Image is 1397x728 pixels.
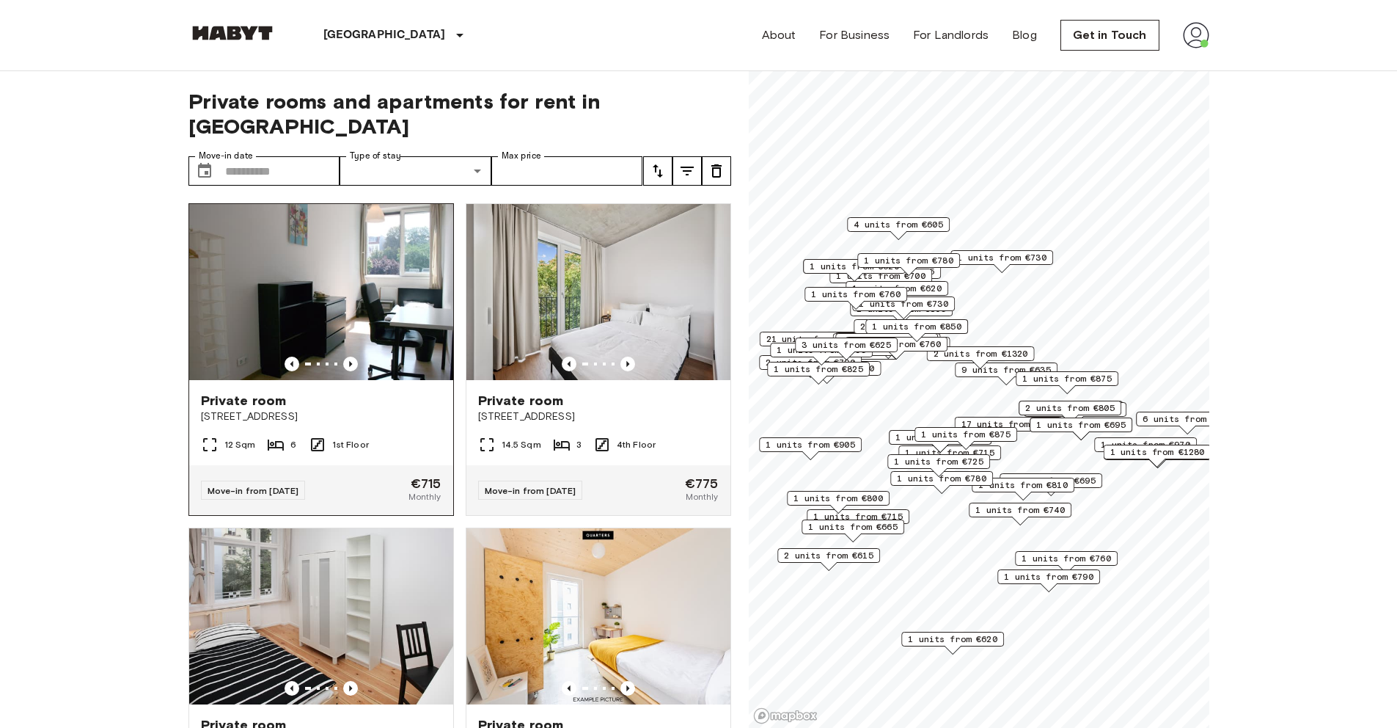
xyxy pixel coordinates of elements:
[793,492,883,505] span: 1 units from €800
[224,438,256,451] span: 12 Sqm
[926,346,1034,369] div: Map marker
[672,156,702,186] button: tune
[201,392,287,409] span: Private room
[1015,551,1118,574] div: Map marker
[773,361,881,384] div: Map marker
[865,319,968,342] div: Map marker
[478,409,719,424] span: [STREET_ADDRESS]
[753,707,818,724] a: Mapbox logo
[1019,401,1121,423] div: Map marker
[857,253,960,276] div: Map marker
[780,362,874,375] span: 1 units from €1200
[897,472,986,485] span: 1 units from €780
[913,26,989,44] a: For Landlords
[914,427,1017,450] div: Map marker
[961,363,1051,376] span: 9 units from €635
[895,431,985,444] span: 1 units from €835
[1006,474,1096,487] span: 2 units from €695
[323,26,446,44] p: [GEOGRAPHIC_DATA]
[847,217,950,240] div: Map marker
[950,250,1053,273] div: Map marker
[810,260,899,273] span: 1 units from €620
[188,203,454,516] a: Marketing picture of unit DE-01-041-02MPrevious imagePrevious imagePrivate room[STREET_ADDRESS]12...
[1030,418,1132,440] div: Map marker
[1036,418,1126,432] span: 1 units from €695
[332,438,369,451] span: 1st Floor
[685,477,719,490] span: €775
[802,520,904,542] div: Map marker
[466,528,730,705] img: Marketing picture of unit DE-01-07-009-02Q
[774,363,863,376] span: 1 units from €825
[770,343,873,365] div: Map marker
[189,528,453,705] img: Marketing picture of unit DE-01-232-03M
[1024,402,1126,425] div: Map marker
[908,633,997,646] span: 1 units from €620
[872,320,961,333] span: 1 units from €850
[850,302,953,324] div: Map marker
[961,418,1055,431] span: 17 units from €720
[343,681,358,696] button: Previous image
[852,296,955,319] div: Map marker
[901,632,1004,655] div: Map marker
[889,430,991,453] div: Map marker
[1000,473,1102,496] div: Map marker
[860,320,950,333] span: 2 units from €655
[864,254,953,267] span: 1 units from €780
[1020,401,1123,423] div: Map marker
[972,478,1074,500] div: Map marker
[188,89,731,139] span: Private rooms and apartments for rent in [GEOGRAPHIC_DATA]
[854,319,956,342] div: Map marker
[766,356,855,369] span: 2 units from €790
[620,357,635,371] button: Previous image
[851,338,941,351] span: 2 units from €760
[562,357,576,371] button: Previous image
[408,490,441,503] span: Monthly
[759,437,862,460] div: Map marker
[887,454,990,477] div: Map marker
[617,438,656,451] span: 4th Floor
[411,477,441,490] span: €715
[285,357,299,371] button: Previous image
[845,337,947,360] div: Map marker
[1183,22,1209,48] img: avatar
[832,333,940,356] div: Map marker
[643,156,672,186] button: tune
[795,338,898,360] div: Map marker
[767,362,870,385] div: Map marker
[502,438,541,451] span: 14.5 Sqm
[1004,570,1093,583] span: 1 units from €790
[777,548,880,571] div: Map marker
[759,355,862,378] div: Map marker
[978,478,1068,492] span: 1 units from €810
[1025,401,1115,415] span: 2 units from €805
[807,509,909,532] div: Map marker
[836,269,925,283] span: 1 units from €700
[189,204,453,380] img: Marketing picture of unit DE-01-041-02M
[1103,445,1211,467] div: Map marker
[854,218,943,231] span: 4 units from €605
[686,490,718,503] span: Monthly
[1060,20,1159,51] a: Get in Touch
[766,332,860,346] span: 21 units from €655
[890,471,993,494] div: Map marker
[485,485,576,496] span: Move-in from [DATE]
[1016,371,1118,394] div: Map marker
[1101,438,1190,451] span: 1 units from €970
[819,26,890,44] a: For Business
[576,438,582,451] span: 3
[969,503,1071,525] div: Map marker
[784,549,873,562] span: 2 units from €615
[188,26,276,40] img: Habyt
[997,569,1100,592] div: Map marker
[803,259,906,282] div: Map marker
[894,455,983,468] span: 1 units from €725
[199,150,253,162] label: Move-in date
[285,681,299,696] button: Previous image
[466,203,731,516] a: Marketing picture of unit DE-01-259-018-03QPrevious imagePrevious imagePrivate room[STREET_ADDRES...
[201,409,441,424] span: [STREET_ADDRESS]
[846,281,948,304] div: Map marker
[852,282,942,295] span: 1 units from €620
[343,357,358,371] button: Previous image
[1110,445,1204,459] span: 1 units from €1280
[975,503,1065,517] span: 1 units from €740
